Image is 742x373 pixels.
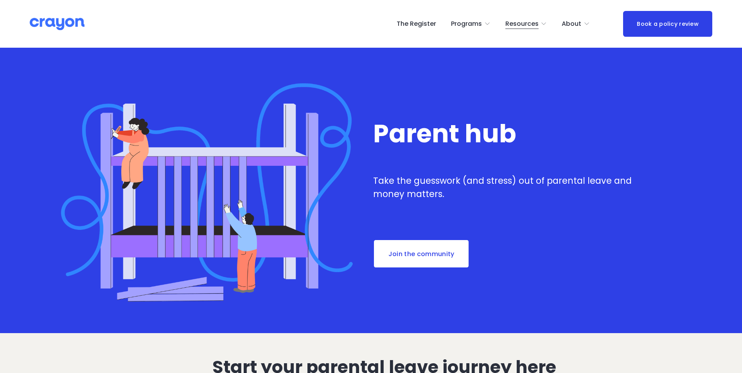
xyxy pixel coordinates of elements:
[623,11,712,36] a: Book a policy review
[397,18,436,30] a: The Register
[373,174,638,201] p: Take the guesswork (and stress) out of parental leave and money matters.
[505,18,547,30] a: folder dropdown
[373,239,469,268] a: Join the community
[373,120,638,147] h1: Parent hub
[451,18,482,30] span: Programs
[505,18,539,30] span: Resources
[451,18,490,30] a: folder dropdown
[562,18,590,30] a: folder dropdown
[30,17,84,31] img: Crayon
[562,18,581,30] span: About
